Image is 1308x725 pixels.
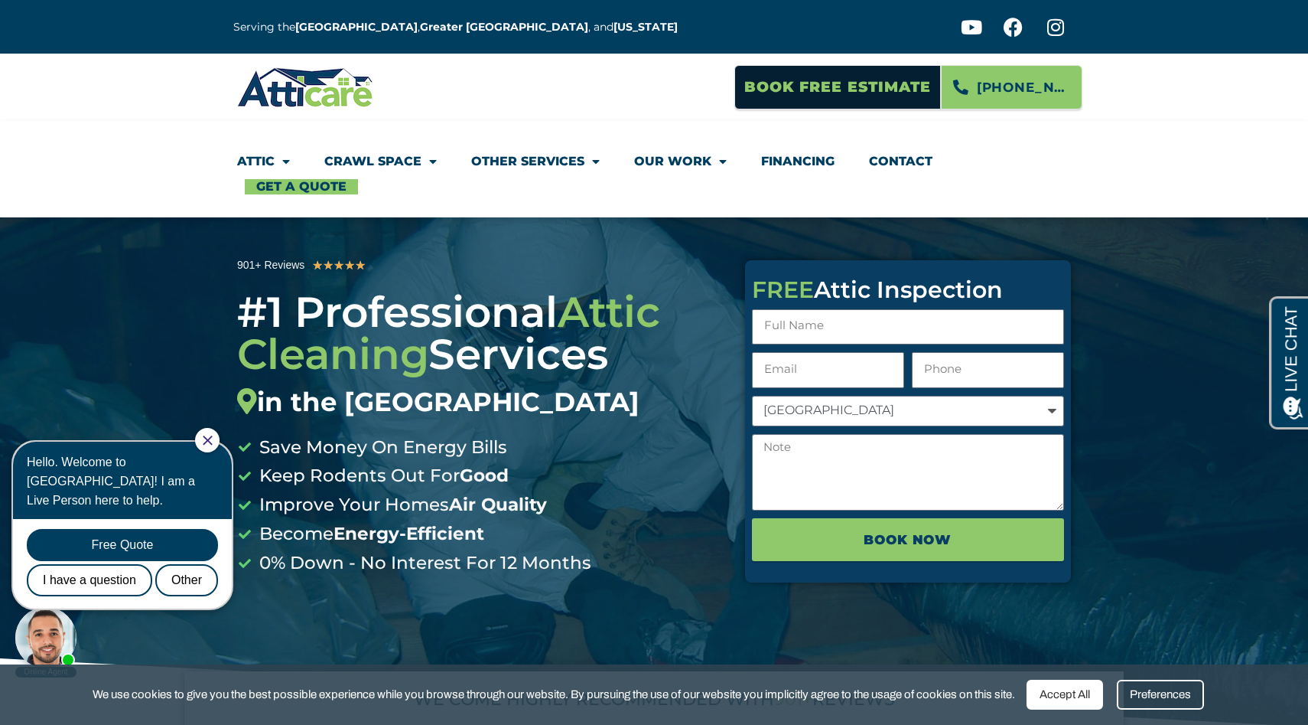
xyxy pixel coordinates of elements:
a: Financing [761,144,835,179]
input: Only numbers and phone characters (#, -, *, etc) are accepted. [912,352,1064,388]
span: 0% Down - No Interest For 12 Months [255,549,591,578]
nav: Menu [237,144,1071,194]
a: [PHONE_NUMBER] [941,65,1082,109]
b: Air Quality [449,494,547,515]
i: ★ [323,256,334,276]
i: ★ [355,256,366,276]
div: 5/5 [312,256,366,276]
span: We use cookies to give you the best possible experience while you browse through our website. By ... [93,685,1015,704]
span: Improve Your Homes [255,491,547,520]
input: Email [752,352,904,388]
span: Become [255,520,484,549]
i: ★ [344,256,355,276]
a: Crawl Space [324,144,437,179]
span: BOOK NOW [864,527,952,553]
i: ★ [312,256,323,276]
b: Energy-Efficient [334,523,484,544]
span: Keep Rodents Out For [255,462,509,491]
span: Save Money On Energy Bills [255,433,507,462]
div: in the [GEOGRAPHIC_DATA] [237,387,722,418]
a: [GEOGRAPHIC_DATA] [295,20,418,34]
a: Book Free Estimate [734,65,941,109]
a: Our Work [634,144,727,179]
a: Greater [GEOGRAPHIC_DATA] [420,20,588,34]
a: Attic [237,144,290,179]
span: [PHONE_NUMBER] [977,74,1070,100]
input: Full Name [752,309,1064,345]
a: Contact [869,144,932,179]
div: Attic Inspection [752,279,1064,302]
a: Get A Quote [245,179,358,194]
iframe: Chat Invitation [8,426,252,679]
span: FREE [752,276,814,304]
div: Preferences [1117,680,1204,710]
a: [US_STATE] [613,20,678,34]
div: 901+ Reviews [237,256,304,274]
span: Attic Cleaning [237,286,660,380]
i: ★ [334,256,344,276]
div: #1 Professional Services [237,291,722,418]
div: Accept All [1027,680,1103,710]
a: Other Services [471,144,600,179]
span: Book Free Estimate [744,73,931,102]
button: BOOK NOW [752,518,1064,561]
b: Good [460,465,509,486]
p: Serving the , , and [233,18,689,36]
span: Opens a chat window [37,12,123,31]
